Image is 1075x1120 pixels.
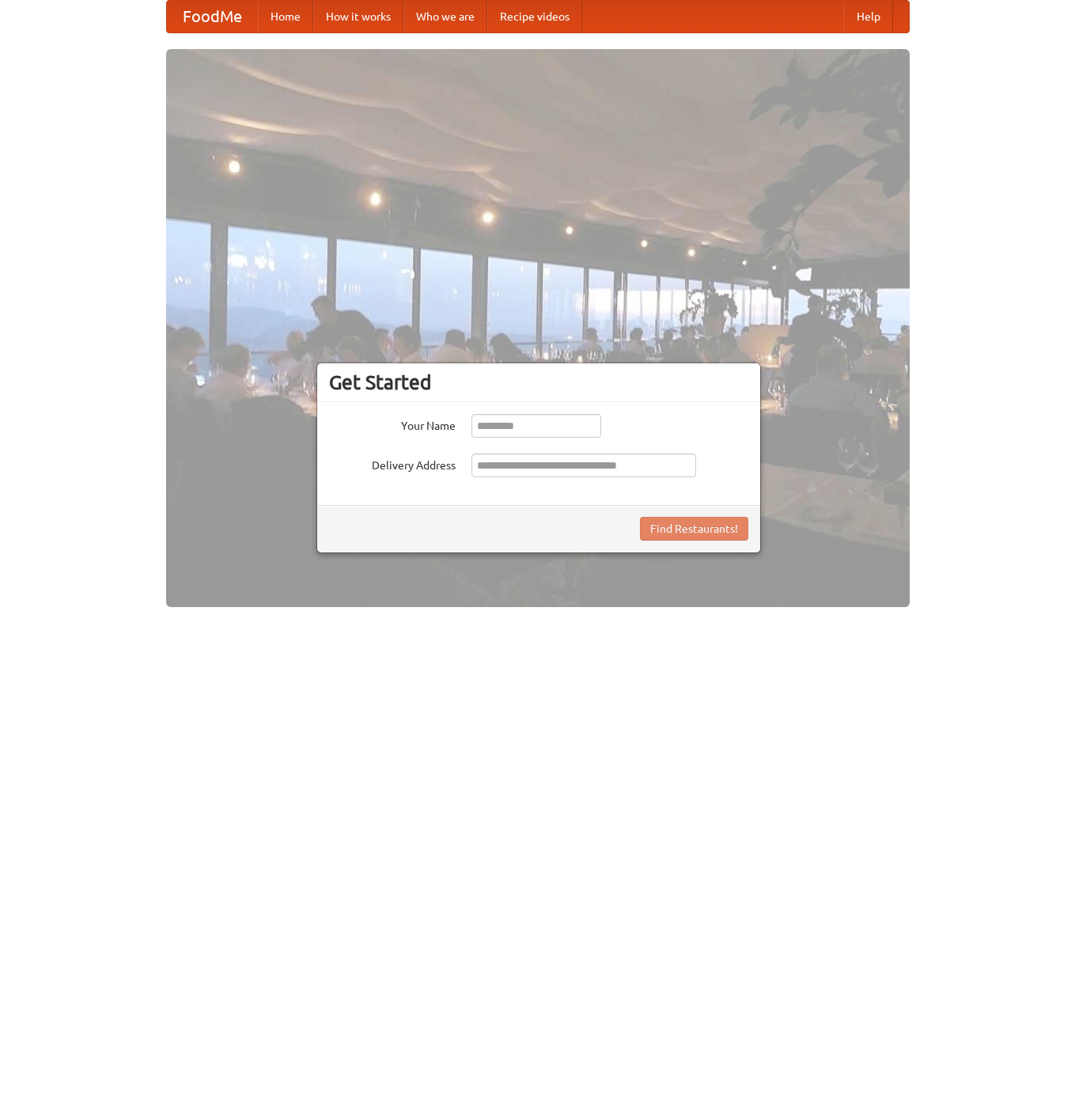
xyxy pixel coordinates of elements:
[167,1,258,32] a: FoodMe
[329,414,456,434] label: Your Name
[487,1,582,32] a: Recipe videos
[258,1,313,32] a: Home
[403,1,487,32] a: Who we are
[329,370,748,394] h3: Get Started
[313,1,403,32] a: How it works
[844,1,893,32] a: Help
[640,517,748,541] button: Find Restaurants!
[329,454,456,473] label: Delivery Address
